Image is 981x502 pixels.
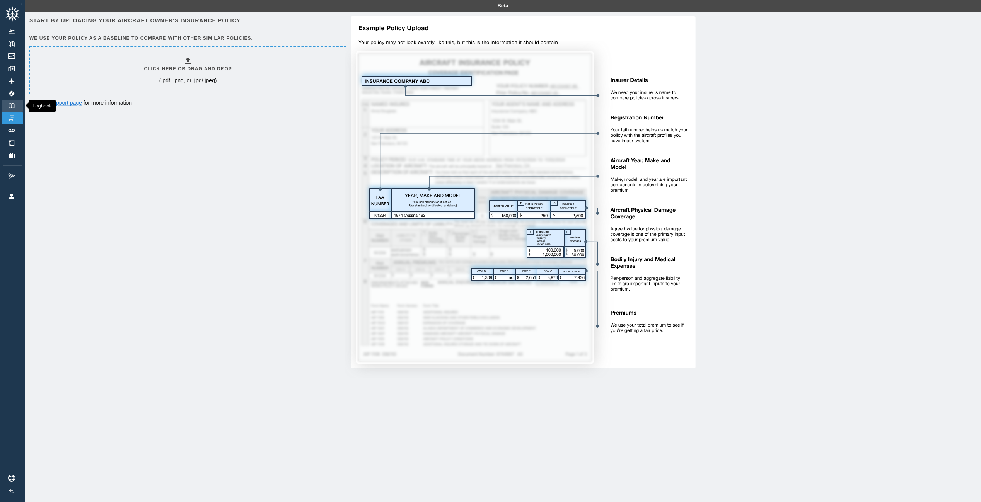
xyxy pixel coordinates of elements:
[29,99,345,107] p: Visit our for more information
[159,77,217,84] p: (.pdf, .png, or .jpg/.jpeg)
[29,35,345,42] h6: We use your policy as a baseline to compare with other similar policies.
[144,65,232,73] h6: Click here or drag and drop
[345,16,696,378] img: policy-upload-example-5e420760c1425035513a.svg
[29,16,345,25] h6: Start by uploading your aircraft owner's insurance policy
[50,100,82,106] a: support page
